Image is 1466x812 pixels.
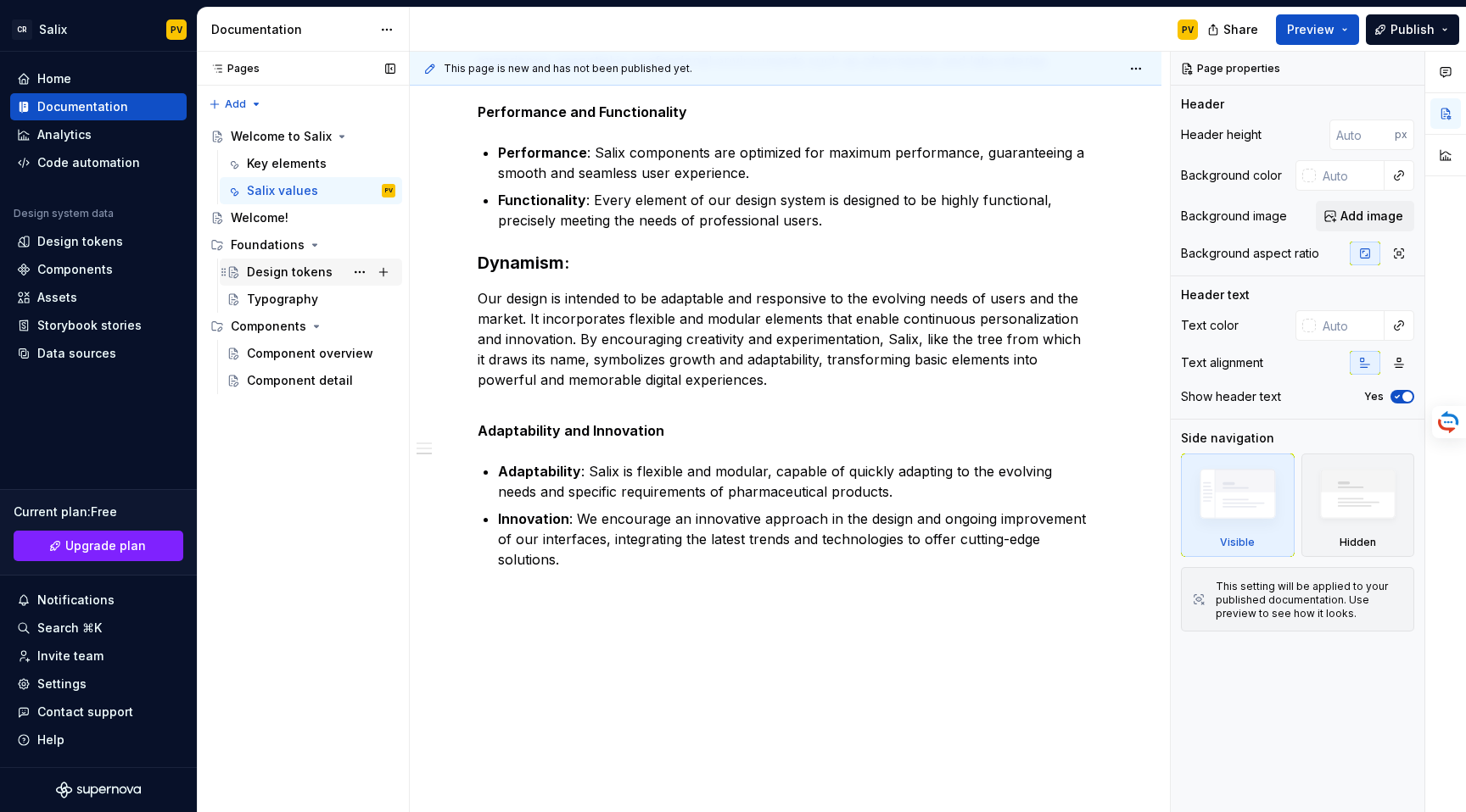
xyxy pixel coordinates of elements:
[39,21,67,38] div: Salix
[498,461,1094,502] p: : Salix is flexible and modular, capable of quickly adapting to the evolving needs and specific r...
[385,182,393,199] div: PV
[204,92,267,116] button: Add
[37,648,104,665] div: Invite team
[1181,167,1282,184] div: Background color
[37,676,87,692] div: Settings
[478,251,1094,275] h3: Dynamism:
[247,291,318,308] div: Typography
[498,463,581,480] strong: Adaptability
[444,62,692,75] span: This page is new and has not been published yet.
[1181,208,1287,225] div: Background image
[220,150,402,177] a: Key elements
[1181,245,1319,262] div: Background aspect ratio
[247,372,353,389] div: Component detail
[1316,160,1385,191] input: Auto
[10,698,187,726] button: Contact support
[1199,14,1269,45] button: Share
[1364,390,1384,403] label: Yes
[1216,580,1403,620] div: This setting will be applied to your published documentation. Use preview to see how it looks.
[204,204,402,231] a: Welcome!
[37,317,142,334] div: Storybook stories
[1316,201,1414,231] button: Add image
[56,781,141,798] svg: Supernova Logo
[247,182,318,199] div: Salix values
[10,284,187,311] a: Assets
[225,97,246,111] span: Add
[10,670,187,698] a: Settings
[498,510,569,527] strong: Innovation
[220,177,402,204] a: Salix valuesPV
[498,190,1094,231] p: : Every element of our design system is designed to be highly functional, precisely meeting the n...
[10,312,187,339] a: Storybook stories
[220,286,402,313] a: Typography
[10,615,187,642] button: Search ⌘K
[1301,453,1415,557] div: Hidden
[1390,21,1435,38] span: Publish
[478,103,687,120] strong: Performance and Functionality
[220,367,402,394] a: Component detail
[10,121,187,148] a: Analytics
[1220,536,1255,549] div: Visible
[37,233,123,250] div: Design tokens
[1340,208,1403,225] span: Add image
[247,345,373,362] div: Component overview
[1316,310,1385,341] input: Auto
[10,149,187,176] a: Code automation
[498,144,587,161] strong: Performance
[37,289,77,306] div: Assets
[247,264,333,281] div: Design tokens
[1181,286,1250,303] div: Header text
[231,318,306,335] div: Components
[10,228,187,255] a: Design tokens
[220,259,402,286] a: Design tokens
[1329,120,1395,150] input: Auto
[1182,23,1194,36] div: PV
[1395,128,1407,142] p: px
[1181,430,1274,447] div: Side navigation
[12,19,32,40] div: CR
[3,11,193,47] button: CRSalixPV
[171,23,182,36] div: PV
[14,531,183,561] a: Upgrade plan
[478,288,1094,390] p: Our design is intended to be adaptable and responsive to the evolving needs of users and the mark...
[10,256,187,283] a: Components
[1223,21,1258,38] span: Share
[1181,317,1239,334] div: Text color
[10,93,187,120] a: Documentation
[1276,14,1359,45] button: Preview
[37,620,102,637] div: Search ⌘K
[10,587,187,614] button: Notifications
[1181,388,1281,405] div: Show header text
[1181,453,1295,557] div: Visible
[14,207,114,220] div: Design system data
[1181,354,1263,371] div: Text alignment
[231,128,332,145] div: Welcome to Salix
[37,98,128,115] div: Documentation
[498,142,1094,183] p: : Salix components are optimized for maximum performance, guaranteeing a smooth and seamless user...
[1181,126,1262,143] div: Header height
[220,340,402,367] a: Component overview
[65,537,146,554] span: Upgrade plan
[10,726,187,754] button: Help
[211,21,372,38] div: Documentation
[10,642,187,670] a: Invite team
[204,313,402,340] div: Components
[1366,14,1459,45] button: Publish
[37,704,133,720] div: Contact support
[498,192,586,209] strong: Functionality
[10,65,187,92] a: Home
[231,209,288,226] div: Welcome!
[37,261,113,278] div: Components
[1181,96,1224,113] div: Header
[37,126,92,143] div: Analytics
[204,123,402,394] div: Page tree
[231,236,305,253] div: Foundations
[37,345,116,362] div: Data sources
[478,422,664,439] strong: Adaptability and Innovation
[1340,536,1376,549] div: Hidden
[247,155,327,172] div: Key elements
[37,731,64,748] div: Help
[10,340,187,367] a: Data sources
[1287,21,1335,38] span: Preview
